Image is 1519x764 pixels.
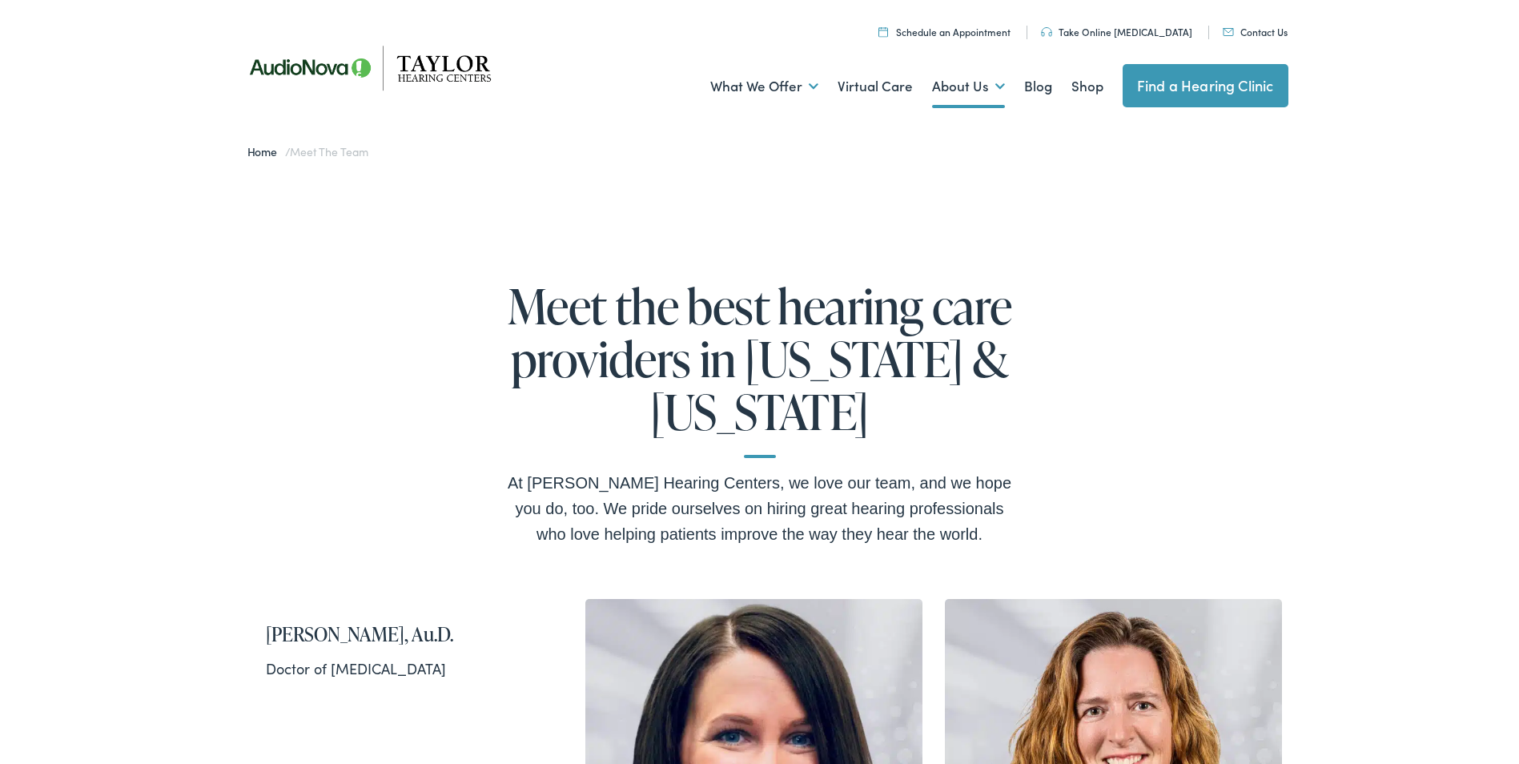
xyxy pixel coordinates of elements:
div: Doctor of [MEDICAL_DATA] [266,658,524,678]
a: Find a Hearing Clinic [1123,64,1288,107]
a: What We Offer [710,57,818,116]
h2: [PERSON_NAME], Au.D. [266,623,524,646]
a: Shop [1071,57,1103,116]
div: At [PERSON_NAME] Hearing Centers, we love our team, and we hope you do, too. We pride ourselves o... [504,470,1016,547]
a: Contact Us [1223,25,1288,38]
img: utility icon [878,26,888,37]
a: Virtual Care [838,57,913,116]
h1: Meet the best hearing care providers in [US_STATE] & [US_STATE] [504,279,1016,458]
span: / [247,143,368,159]
a: Home [247,143,285,159]
a: Blog [1024,57,1052,116]
a: About Us [932,57,1005,116]
img: utility icon [1223,28,1234,36]
img: utility icon [1041,27,1052,37]
a: Take Online [MEDICAL_DATA] [1041,25,1192,38]
a: Schedule an Appointment [878,25,1011,38]
span: Meet the Team [290,143,368,159]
